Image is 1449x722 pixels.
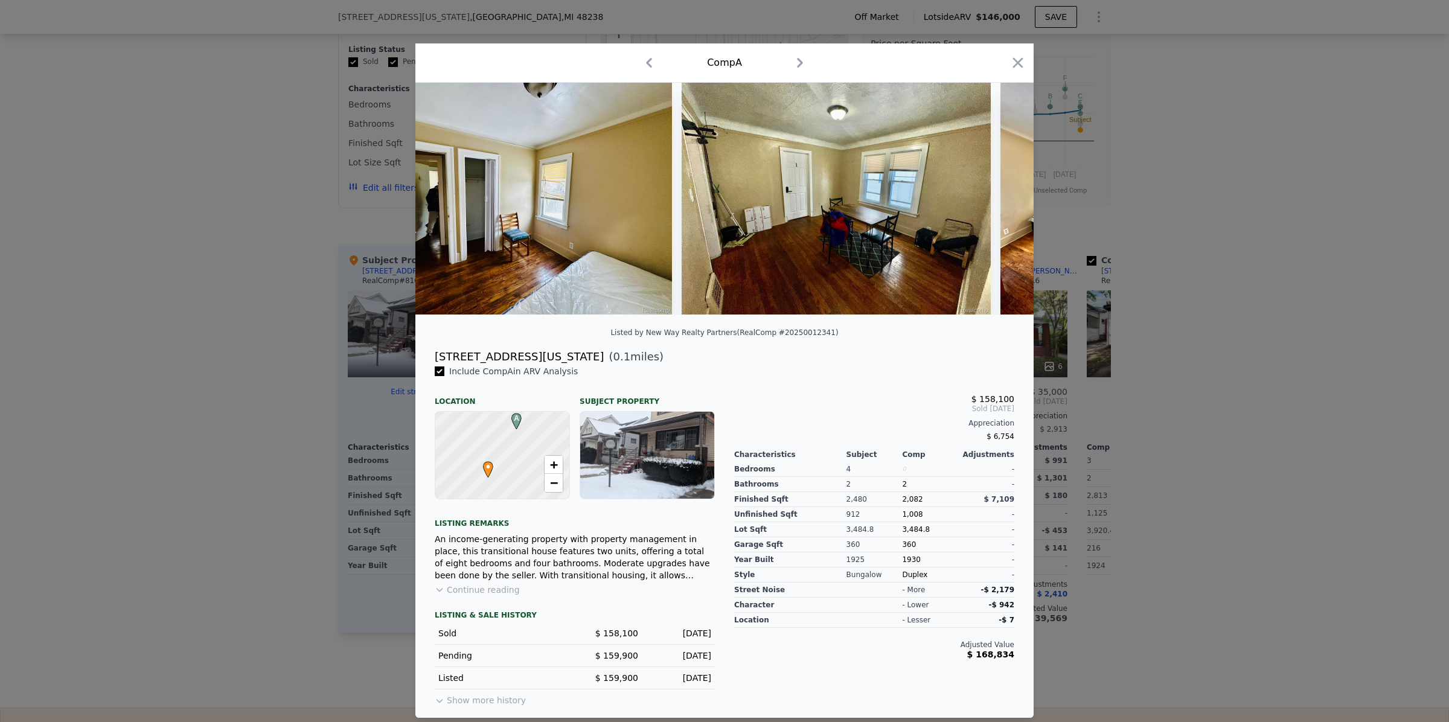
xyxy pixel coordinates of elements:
[846,462,903,477] div: 4
[734,522,846,537] div: Lot Sqft
[734,418,1014,428] div: Appreciation
[734,552,846,567] div: Year Built
[902,525,930,534] span: 3,484.8
[595,673,638,683] span: $ 159,900
[438,672,565,684] div: Listed
[846,492,903,507] div: 2,480
[902,450,958,459] div: Comp
[595,651,638,660] span: $ 159,900
[734,537,846,552] div: Garage Sqft
[734,598,846,613] div: character
[902,552,958,567] div: 1930
[902,462,958,477] div: 0
[444,366,583,376] span: Include Comp A in ARV Analysis
[902,495,923,503] span: 2,082
[610,328,838,337] div: Listed by New Way Realty Partners (RealComp #20250012341)
[734,404,1014,414] span: Sold [DATE]
[508,413,525,424] span: A
[682,83,991,315] img: Property Img
[508,413,516,420] div: A
[958,552,1014,567] div: -
[958,522,1014,537] div: -
[435,689,526,706] button: Show more history
[958,462,1014,477] div: -
[971,394,1014,404] span: $ 158,100
[435,509,715,528] div: Listing remarks
[902,540,916,549] span: 360
[707,56,742,70] div: Comp A
[580,387,715,406] div: Subject Property
[595,628,638,638] span: $ 158,100
[648,627,711,639] div: [DATE]
[545,456,563,474] a: Zoom in
[734,507,846,522] div: Unfinished Sqft
[1000,83,1174,315] img: Property Img
[734,613,846,628] div: location
[984,495,1014,503] span: $ 7,109
[902,585,925,595] div: - more
[438,627,565,639] div: Sold
[734,462,846,477] div: Bedrooms
[545,474,563,492] a: Zoom out
[958,450,1014,459] div: Adjustments
[480,458,496,476] span: •
[435,387,570,406] div: Location
[999,616,1014,624] span: -$ 7
[988,601,1014,609] span: -$ 942
[734,477,846,492] div: Bathrooms
[902,510,923,519] span: 1,008
[613,350,630,363] span: 0.1
[734,583,846,598] div: street noise
[846,537,903,552] div: 360
[958,567,1014,583] div: -
[958,507,1014,522] div: -
[958,537,1014,552] div: -
[846,552,903,567] div: 1925
[958,477,1014,492] div: -
[967,650,1014,659] span: $ 168,834
[435,348,604,365] div: [STREET_ADDRESS][US_STATE]
[438,650,565,662] div: Pending
[846,522,903,537] div: 3,484.8
[604,348,664,365] span: ( miles)
[902,615,930,625] div: - lesser
[435,584,520,596] button: Continue reading
[734,567,846,583] div: Style
[846,567,903,583] div: Bungalow
[846,450,903,459] div: Subject
[846,477,903,492] div: 2
[550,457,558,472] span: +
[550,475,558,490] span: −
[902,477,958,492] div: 2
[902,600,929,610] div: - lower
[902,567,958,583] div: Duplex
[734,492,846,507] div: Finished Sqft
[363,83,672,315] img: Property Img
[648,650,711,662] div: [DATE]
[981,586,1014,594] span: -$ 2,179
[648,672,711,684] div: [DATE]
[435,533,715,581] div: An income-generating property with property management in place, this transitional house features...
[734,450,846,459] div: Characteristics
[480,461,487,468] div: •
[987,432,1014,441] span: $ 6,754
[846,507,903,522] div: 912
[734,640,1014,650] div: Adjusted Value
[435,610,715,622] div: LISTING & SALE HISTORY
